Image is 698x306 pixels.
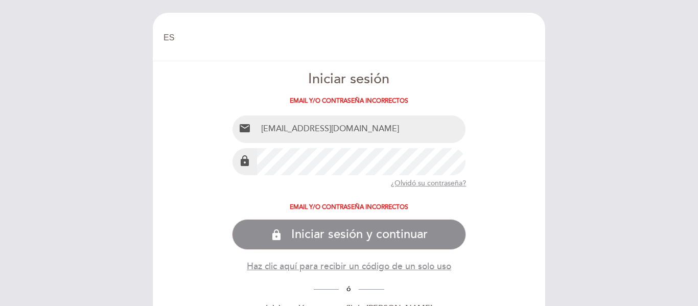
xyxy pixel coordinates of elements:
[247,260,451,273] button: Haz clic aquí para recibir un código de un solo uso
[232,204,467,211] div: Email y/o contraseña incorrectos
[232,69,467,89] div: Iniciar sesión
[270,229,283,241] i: lock
[291,227,428,242] span: Iniciar sesión y continuar
[257,115,466,143] input: Email
[239,155,251,167] i: lock
[232,219,467,250] button: lock Iniciar sesión y continuar
[391,176,466,191] button: ¿Olvidó su contraseña?
[339,285,359,293] span: ó
[232,98,467,105] div: Email y/o contraseña incorrectos
[239,122,251,134] i: email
